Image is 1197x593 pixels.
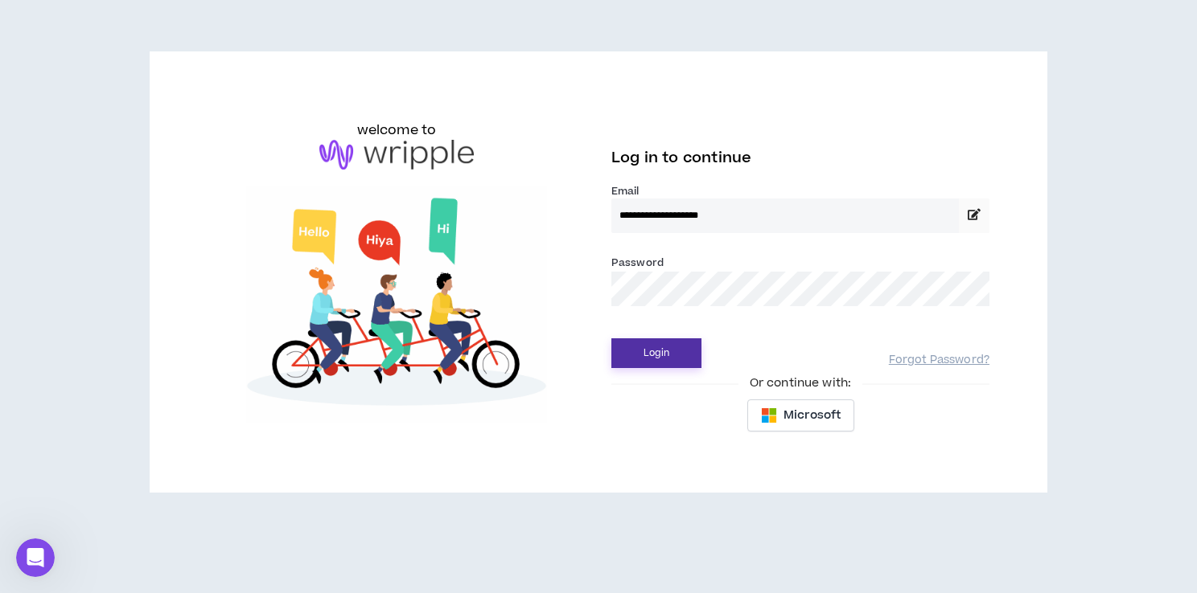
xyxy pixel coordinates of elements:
span: Microsoft [784,407,841,424]
label: Email [611,184,989,198]
label: Password [611,256,664,270]
span: Log in to continue [611,148,751,168]
button: Microsoft [747,399,854,431]
iframe: Intercom live chat [16,538,55,577]
img: logo-brand.png [319,140,474,170]
button: Login [611,338,701,368]
img: Welcome to Wripple [208,186,586,423]
a: Forgot Password? [889,353,989,368]
span: Or continue with: [738,374,862,392]
h6: welcome to [357,121,437,140]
